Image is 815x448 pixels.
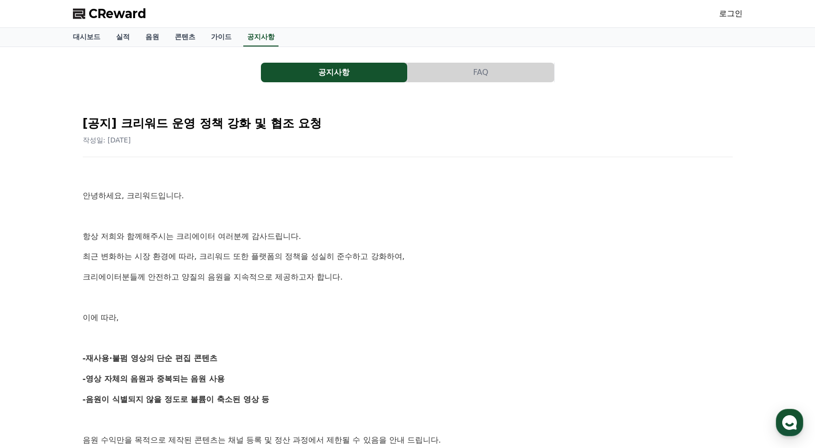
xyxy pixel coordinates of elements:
[261,63,408,82] a: 공지사항
[408,63,554,82] button: FAQ
[83,374,225,383] strong: -영상 자체의 음원과 중복되는 음원 사용
[89,6,146,22] span: CReward
[73,6,146,22] a: CReward
[83,271,733,283] p: 크리에이터분들께 안전하고 양질의 음원을 지속적으로 제공하고자 합니다.
[138,28,167,47] a: 음원
[83,136,131,144] span: 작성일: [DATE]
[243,28,279,47] a: 공지사항
[83,354,217,363] strong: -재사용·불펌 영상의 단순 편집 콘텐츠
[167,28,203,47] a: 콘텐츠
[65,28,108,47] a: 대시보드
[108,28,138,47] a: 실적
[83,311,733,324] p: 이에 따라,
[203,28,239,47] a: 가이드
[83,250,733,263] p: 최근 변화하는 시장 환경에 따라, 크리워드 또한 플랫폼의 정책을 성실히 준수하고 강화하여,
[261,63,407,82] button: 공지사항
[83,116,733,131] h2: [공지] 크리워드 운영 정책 강화 및 협조 요청
[83,189,733,202] p: 안녕하세요, 크리워드입니다.
[83,434,733,447] p: 음원 수익만을 목적으로 제작된 콘텐츠는 채널 등록 및 정산 과정에서 제한될 수 있음을 안내 드립니다.
[83,230,733,243] p: 항상 저희와 함께해주시는 크리에이터 여러분께 감사드립니다.
[83,395,270,404] strong: -음원이 식별되지 않을 정도로 볼륨이 축소된 영상 등
[719,8,743,20] a: 로그인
